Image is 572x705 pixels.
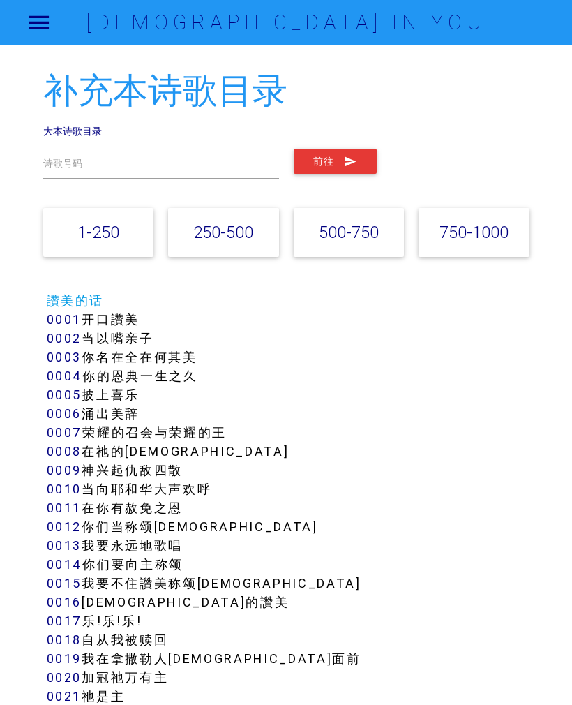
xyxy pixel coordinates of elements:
a: 500-750 [319,222,379,242]
a: 0019 [47,651,82,667]
a: 0013 [47,537,82,554]
a: 0021 [47,688,82,704]
a: 250-500 [193,222,253,242]
a: 0010 [47,481,82,497]
a: 1-250 [77,222,119,242]
a: 0001 [47,311,82,327]
a: 0002 [47,330,82,346]
a: 0008 [47,443,82,459]
label: 诗歌号码 [43,156,82,171]
a: 0012 [47,519,82,535]
a: 750-1000 [439,222,509,242]
a: 讚美的话 [47,292,105,309]
a: 0020 [47,669,82,685]
a: 0011 [47,500,82,516]
a: 0016 [47,594,82,610]
button: 前往 [294,149,377,174]
a: 0015 [47,575,82,591]
a: 0006 [47,406,82,422]
a: 0005 [47,387,82,403]
a: 0007 [47,424,83,440]
a: 0014 [47,556,83,572]
a: 0009 [47,462,82,478]
a: 0004 [47,368,83,384]
a: 0018 [47,632,82,648]
a: 0017 [47,613,83,629]
a: 0003 [47,349,82,365]
a: 大本诗歌目录 [43,125,102,138]
h2: 补充本诗歌目录 [43,72,529,110]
